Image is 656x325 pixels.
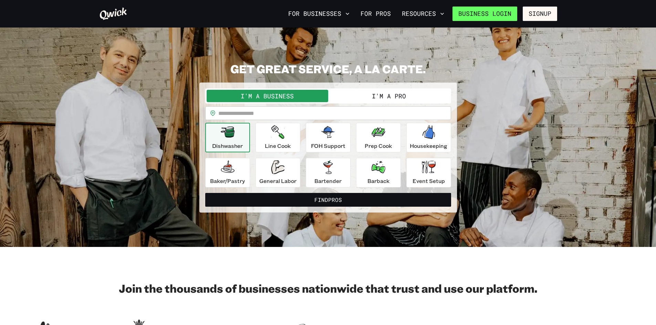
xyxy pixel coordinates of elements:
[259,177,296,185] p: General Labor
[358,8,394,20] a: For Pros
[205,158,250,187] button: Baker/Pastry
[311,142,345,150] p: FOH Support
[367,177,389,185] p: Barback
[256,123,300,152] button: Line Cook
[207,90,328,102] button: I'm a Business
[205,123,250,152] button: Dishwasher
[328,90,450,102] button: I'm a Pro
[410,142,447,150] p: Housekeeping
[356,123,401,152] button: Prep Cook
[199,62,457,76] h2: GET GREAT SERVICE, A LA CARTE.
[356,158,401,187] button: Barback
[406,123,451,152] button: Housekeeping
[523,7,557,21] button: Signup
[365,142,392,150] p: Prep Cook
[210,177,245,185] p: Baker/Pastry
[285,8,352,20] button: For Businesses
[99,281,557,295] h2: Join the thousands of businesses nationwide that trust and use our platform.
[399,8,447,20] button: Resources
[406,158,451,187] button: Event Setup
[314,177,342,185] p: Bartender
[256,158,300,187] button: General Labor
[306,158,351,187] button: Bartender
[306,123,351,152] button: FOH Support
[452,7,517,21] a: Business Login
[205,193,451,207] button: FindPros
[413,177,445,185] p: Event Setup
[265,142,291,150] p: Line Cook
[212,142,243,150] p: Dishwasher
